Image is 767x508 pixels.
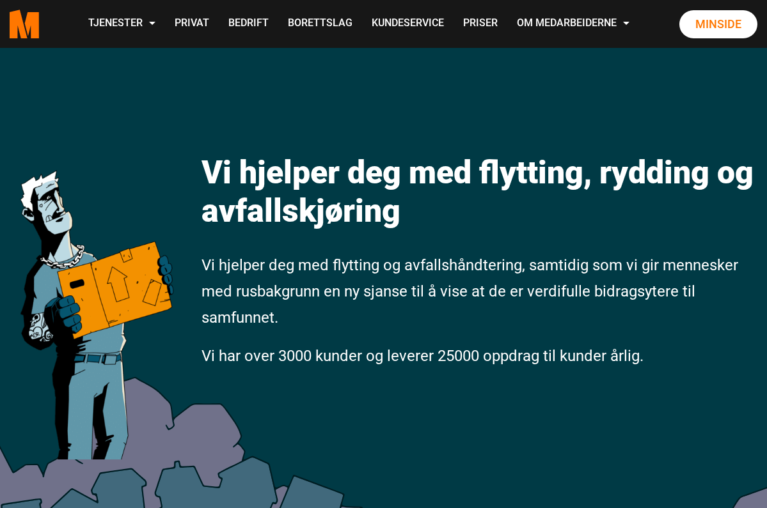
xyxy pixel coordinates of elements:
[219,1,278,47] a: Bedrift
[79,1,165,47] a: Tjenester
[362,1,454,47] a: Kundeservice
[202,153,757,230] h1: Vi hjelper deg med flytting, rydding og avfallskjøring
[679,10,757,38] a: Minside
[10,125,182,459] img: medarbeiderne man icon optimized
[202,347,644,365] span: Vi har over 3000 kunder og leverer 25000 oppdrag til kunder årlig.
[507,1,639,47] a: Om Medarbeiderne
[165,1,219,47] a: Privat
[454,1,507,47] a: Priser
[278,1,362,47] a: Borettslag
[202,256,738,327] span: Vi hjelper deg med flytting og avfallshåndtering, samtidig som vi gir mennesker med rusbakgrunn e...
